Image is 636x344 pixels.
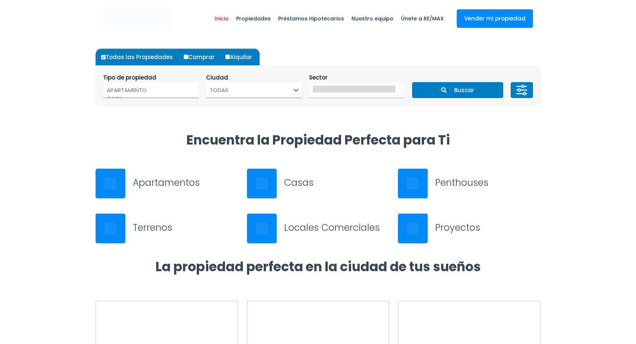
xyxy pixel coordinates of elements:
[103,8,173,30] img: remax-metropolitana-logo
[309,74,328,81] span: Sector
[96,169,238,198] a: Apartamentos
[211,7,232,30] span: Inicio
[435,176,540,189] h3: Penthouses
[99,49,180,65] label: Todas las Propiedades
[107,86,189,94] option: APARTAMENTO
[247,169,389,198] a: Casas
[101,55,106,59] input: Todas las Propiedades
[232,7,274,30] span: Propiedades
[107,94,189,103] option: CASA
[412,82,503,98] button: Buscar
[435,221,540,234] h3: Proyectos
[397,7,447,30] span: Únete a RE/MAX
[398,214,540,243] a: Proyectos
[247,214,389,243] a: Locales Comerciales
[457,9,533,28] a: Vender mi propiedad
[224,49,260,65] label: Alquilar
[184,55,188,59] input: Comprar
[186,131,450,149] strong: Encuentra la Propiedad Perfecta para Ti
[274,7,348,30] span: Préstamos Hipotecarios
[348,7,397,30] span: Nuestro equipo
[96,214,238,243] a: Terrenos
[206,74,228,81] span: Ciudad
[133,176,238,189] h3: Apartamentos
[225,55,230,59] input: Alquilar
[182,49,222,65] label: Comprar
[103,74,156,81] span: Tipo de propiedad
[133,221,238,234] h3: Terrenos
[398,169,540,198] a: Penthouses
[284,221,389,234] h3: Locales Comerciales
[155,257,481,276] strong: La propiedad perfecta en la ciudad de tus sueños
[284,176,389,189] h3: Casas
